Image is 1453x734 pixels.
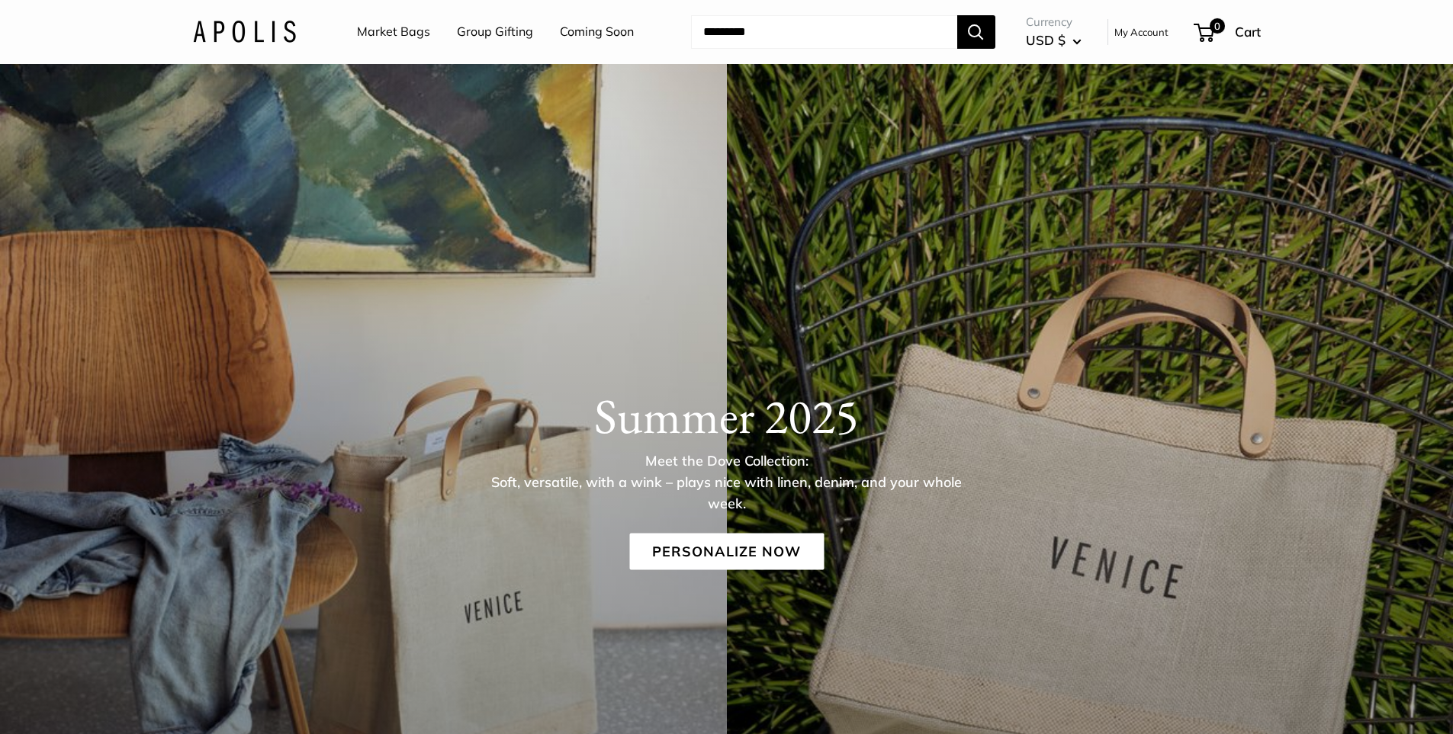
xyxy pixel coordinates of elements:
[193,21,296,43] img: Apolis
[1026,11,1082,33] span: Currency
[1026,28,1082,53] button: USD $
[1195,20,1261,44] a: 0 Cart
[1114,23,1169,41] a: My Account
[560,21,634,43] a: Coming Soon
[957,15,995,49] button: Search
[357,21,430,43] a: Market Bags
[193,386,1261,444] h1: Summer 2025
[629,533,824,569] a: Personalize Now
[691,15,957,49] input: Search...
[1209,18,1224,34] span: 0
[1235,24,1261,40] span: Cart
[457,21,533,43] a: Group Gifting
[479,450,975,514] p: Meet the Dove Collection: Soft, versatile, with a wink – plays nice with linen, denim, and your w...
[1026,32,1066,48] span: USD $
